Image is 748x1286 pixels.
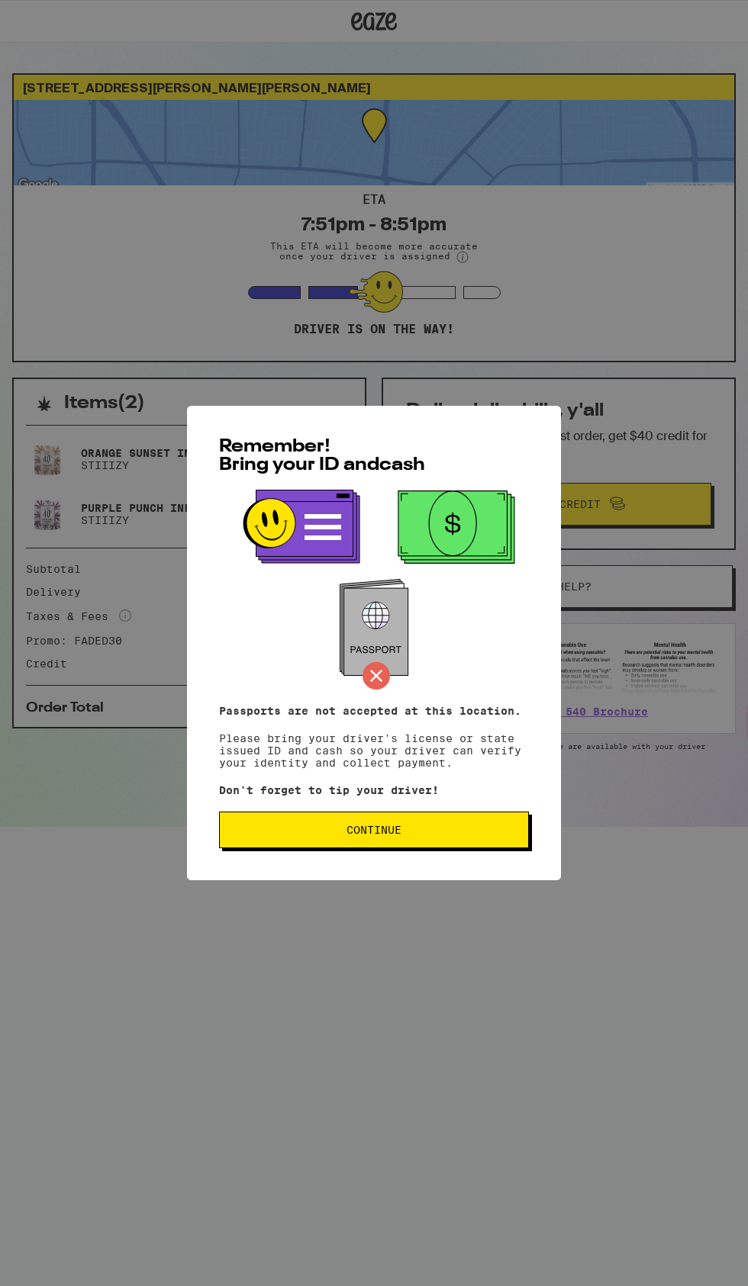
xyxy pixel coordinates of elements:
[347,825,401,835] span: Continue
[219,438,425,474] span: Remember! Bring your ID and cash
[219,784,529,796] p: Don't forget to tip your driver!
[219,705,529,769] p: Please bring your driver's license or state issued ID and cash so your driver can verify your ide...
[219,812,529,848] button: Continue
[219,705,529,717] p: Passports are not accepted at this location.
